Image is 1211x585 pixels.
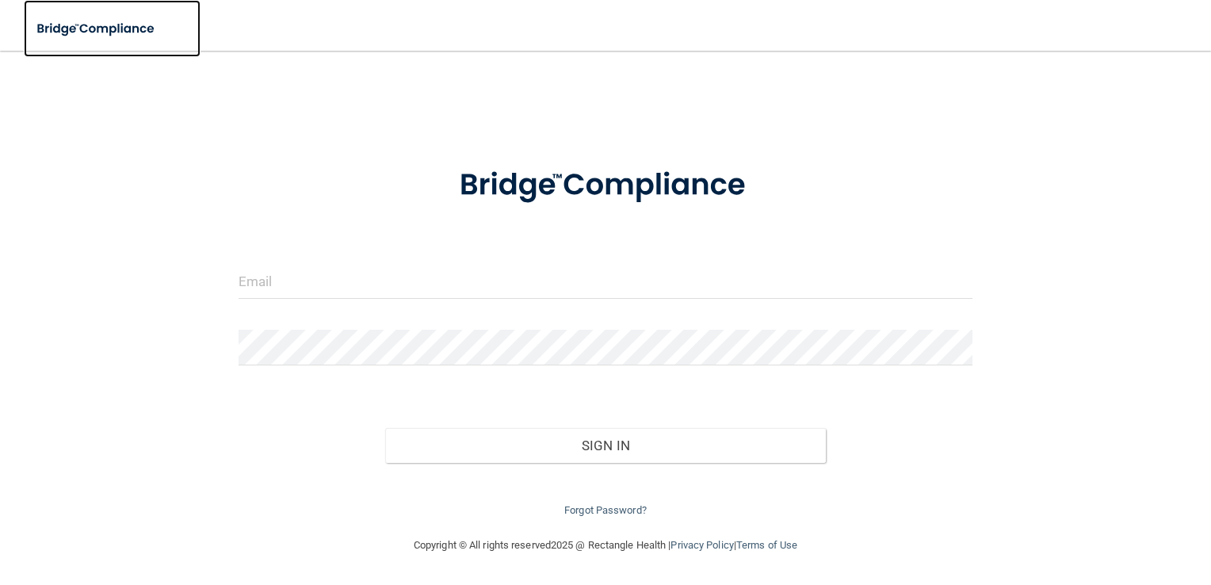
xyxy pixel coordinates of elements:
a: Forgot Password? [564,504,647,516]
input: Email [239,263,973,299]
img: bridge_compliance_login_screen.278c3ca4.svg [428,146,783,225]
iframe: Drift Widget Chat Controller [1132,477,1192,537]
img: bridge_compliance_login_screen.278c3ca4.svg [24,13,170,45]
div: Copyright © All rights reserved 2025 @ Rectangle Health | | [316,520,895,571]
a: Privacy Policy [670,539,733,551]
button: Sign In [385,428,826,463]
a: Terms of Use [736,539,797,551]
